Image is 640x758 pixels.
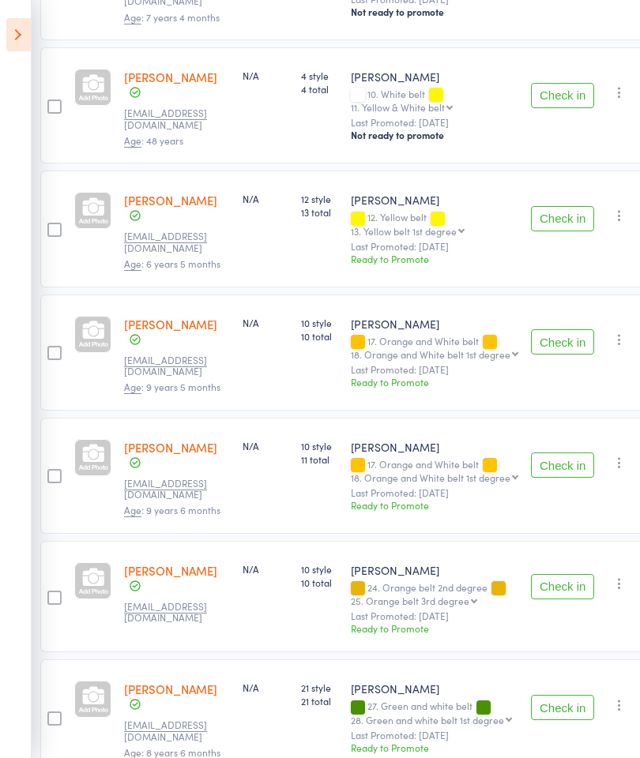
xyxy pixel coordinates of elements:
a: [PERSON_NAME] [124,192,217,208]
small: Last Promoted: [DATE] [351,610,518,621]
div: N/A [243,69,288,82]
span: 4 total [301,82,338,96]
small: patrick0@me.com [124,231,227,253]
div: N/A [243,439,288,452]
button: Check in [531,329,594,355]
a: [PERSON_NAME] [124,439,217,456]
div: Ready to Promote [351,375,518,388]
button: Check in [531,83,594,108]
span: 10 style [301,439,338,452]
div: [PERSON_NAME] [351,316,518,332]
span: 21 style [301,681,338,694]
small: Last Promoted: [DATE] [351,364,518,375]
small: Last Promoted: [DATE] [351,117,518,128]
div: 25. Orange belt 3rd degree [351,595,469,606]
div: [PERSON_NAME] [351,562,518,578]
a: [PERSON_NAME] [124,562,217,579]
div: Ready to Promote [351,498,518,512]
div: Not ready to promote [351,129,518,141]
div: [PERSON_NAME] [351,69,518,84]
span: 13 total [301,205,338,219]
div: 18. Orange and White belt 1st degree [351,472,510,482]
small: patrick0@me.com [124,719,227,742]
span: 10 style [301,562,338,576]
div: 17. Orange and White belt [351,459,518,482]
span: 10 total [301,329,338,343]
span: : 7 years 4 months [124,10,220,24]
span: : 9 years 5 months [124,380,220,394]
div: N/A [243,681,288,694]
span: 12 style [301,192,338,205]
div: N/A [243,316,288,329]
span: 4 style [301,69,338,82]
div: 28. Green and white belt 1st degree [351,715,504,725]
span: 21 total [301,694,338,707]
span: 11 total [301,452,338,466]
span: : 6 years 5 months [124,257,220,271]
a: [PERSON_NAME] [124,316,217,332]
div: 13. Yellow belt 1st degree [351,226,457,236]
div: N/A [243,562,288,576]
small: Last Promoted: [DATE] [351,730,518,741]
div: 10. White belt [351,88,518,112]
div: N/A [243,192,288,205]
span: 10 style [301,316,338,329]
div: 17. Orange and White belt [351,336,518,359]
div: 24. Orange belt 2nd degree [351,582,518,606]
small: christieg@live.com.au [124,601,227,624]
span: : 48 years [124,133,183,148]
div: Ready to Promote [351,741,518,754]
div: [PERSON_NAME] [351,681,518,696]
small: Last Promoted: [DATE] [351,241,518,252]
button: Check in [531,695,594,720]
span: : 9 years 6 months [124,503,220,517]
div: 12. Yellow belt [351,212,518,235]
button: Check in [531,206,594,231]
small: kcurnow@me.com [124,107,227,130]
div: Ready to Promote [351,252,518,265]
button: Check in [531,452,594,478]
div: Not ready to promote [351,6,518,18]
div: 18. Orange and White belt 1st degree [351,349,510,359]
button: Check in [531,574,594,599]
span: 10 total [301,576,338,589]
div: 11. Yellow & White belt [351,102,445,112]
a: [PERSON_NAME] [124,681,217,697]
div: [PERSON_NAME] [351,439,518,455]
div: Ready to Promote [351,621,518,635]
div: [PERSON_NAME] [351,192,518,208]
small: j.ho1@outlook.com [124,478,227,501]
small: teganleej@gmail.com [124,355,227,377]
a: [PERSON_NAME] [124,69,217,85]
small: Last Promoted: [DATE] [351,487,518,498]
div: 27. Green and white belt [351,700,518,724]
